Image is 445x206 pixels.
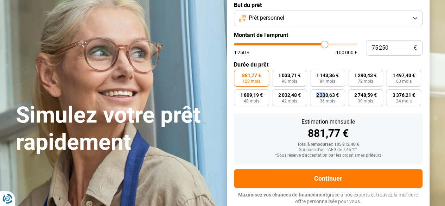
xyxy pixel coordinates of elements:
label: But du prêt [234,2,422,8]
span: 1 250 € [234,50,250,55]
div: Estimation mensuelle [240,119,417,125]
span: 24 mois [396,99,411,103]
span: Maximisez vos chances de financement [238,192,327,198]
h1: Simulez votre prêt rapidement [16,102,218,156]
span: 1 033,71 € [278,73,301,78]
span: 881,77 € [242,73,261,78]
label: Montant de l'emprunt [234,32,422,38]
label: Durée du prêt [234,61,422,68]
div: Sur base d'un TAEG de 7,45 %* [240,148,417,152]
span: 96 mois [282,79,297,83]
span: € [414,45,417,51]
span: 60 mois [396,79,411,83]
span: 72 mois [358,79,373,83]
span: 3 376,21 € [392,93,415,98]
span: 2 330,63 € [316,93,339,98]
div: Total à rembourser: 105 812,40 € [240,142,417,147]
button: Prêt personnel [234,11,422,26]
span: 100 000 € [336,50,357,55]
span: 1 497,40 € [392,73,415,78]
span: 1 809,19 € [240,93,263,98]
span: 1 290,43 € [354,73,377,78]
span: 84 mois [320,79,335,83]
span: Prêt personnel [249,14,284,22]
div: 881,77 € [240,128,417,139]
span: 120 mois [242,79,260,83]
button: Continuer [234,169,422,188]
span: 1 143,36 € [316,73,339,78]
span: 2 748,59 € [354,93,377,98]
span: 42 mois [282,99,297,103]
span: 48 mois [244,99,259,103]
p: grâce à nos experts et trouvez la meilleure offre personnalisée pour vous. [234,192,422,205]
span: 30 mois [358,99,373,103]
span: 36 mois [320,99,335,103]
span: 2 032,48 € [278,93,301,98]
div: *Sous réserve d'acceptation par les organismes prêteurs [240,153,417,158]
